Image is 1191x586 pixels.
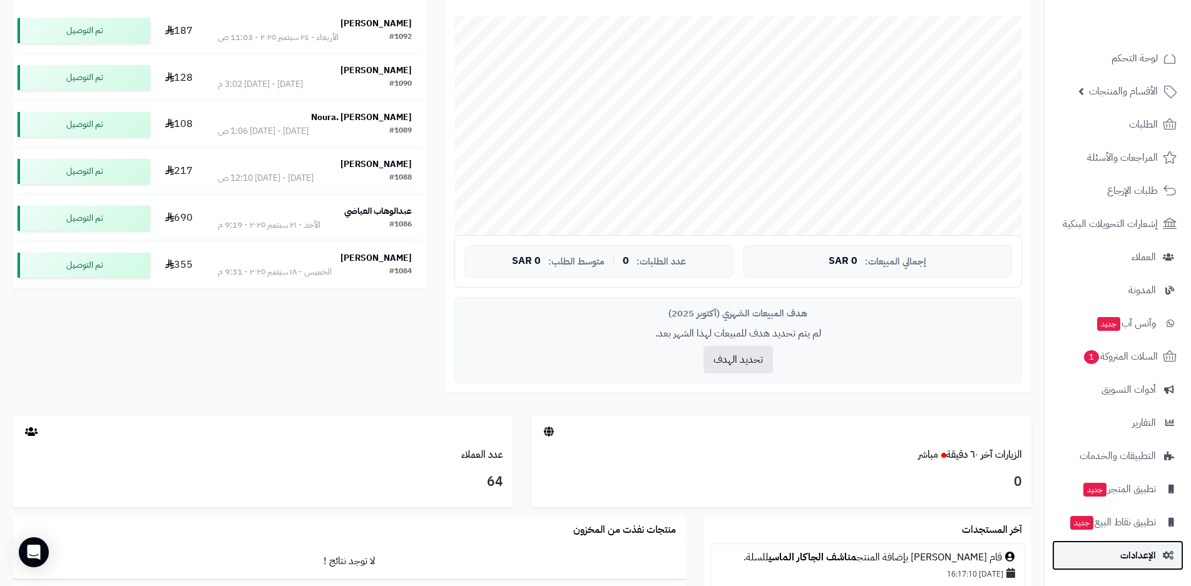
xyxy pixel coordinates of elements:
[1128,281,1156,299] span: المدونة
[1052,242,1183,272] a: العملاء
[918,447,1022,462] a: الزيارات آخر ٦٠ دقيقةمباشر
[512,256,541,267] span: 0 SAR
[1052,308,1183,338] a: وآتس آبجديد
[1102,381,1156,398] span: أدوات التسويق
[340,158,412,171] strong: [PERSON_NAME]
[155,242,204,288] td: 355
[1132,248,1156,266] span: العملاء
[1052,143,1183,173] a: المراجعات والأسئلة
[1052,341,1183,371] a: السلات المتروكة1
[218,78,303,91] div: [DATE] - [DATE] 3:02 م
[18,206,150,231] div: تم التوصيل
[829,256,857,267] span: 0 SAR
[703,346,773,373] button: تحديد الهدف
[155,54,204,101] td: 128
[1120,547,1156,564] span: الإعدادات
[464,307,1012,320] div: هدف المبيعات الشهري (أكتوبر 2025)
[311,111,412,124] strong: Noura. [PERSON_NAME]
[1083,348,1158,365] span: السلات المتروكة
[218,125,309,138] div: [DATE] - [DATE] 1:06 ص
[13,544,685,578] td: لا توجد نتائج !
[1052,375,1183,405] a: أدوات التسويق
[18,65,150,90] div: تم التوصيل
[1052,474,1183,504] a: تطبيق المتجرجديد
[218,266,332,278] div: الخميس - ١٨ سبتمبر ٢٠٢٥ - 9:31 م
[1096,315,1156,332] span: وآتس آب
[18,159,150,184] div: تم التوصيل
[1063,215,1158,233] span: إشعارات التحويلات البنكية
[464,326,1012,341] p: لم يتم تحديد هدف للمبيعات لهذا الشهر بعد.
[18,112,150,137] div: تم التوصيل
[155,148,204,194] td: 217
[636,256,686,267] span: عدد الطلبات:
[389,172,412,184] div: #1088
[717,565,1018,582] div: [DATE] 16:17:10
[340,17,412,30] strong: [PERSON_NAME]
[155,195,204,241] td: 690
[962,525,1022,536] h3: آخر المستجدات
[389,78,412,91] div: #1090
[1087,149,1158,166] span: المراجعات والأسئلة
[22,472,503,493] h3: 64
[340,251,412,265] strong: [PERSON_NAME]
[389,219,412,231] div: #1086
[1112,49,1158,67] span: لوحة التحكم
[1083,483,1107,497] span: جديد
[623,256,629,267] span: 0
[1070,516,1093,530] span: جديد
[1132,414,1156,432] span: التقارير
[1097,317,1120,331] span: جديد
[1106,32,1179,58] img: logo-2.png
[1052,209,1183,239] a: إشعارات التحويلات البنكية
[19,537,49,567] div: Open Intercom Messenger
[717,550,1018,565] div: قام [PERSON_NAME] بإضافة المنتج للسلة.
[1052,176,1183,206] a: طلبات الإرجاع
[461,447,503,462] a: عدد العملاء
[1082,480,1156,498] span: تطبيق المتجر
[1069,513,1156,531] span: تطبيق نقاط البيع
[541,472,1022,493] h3: 0
[1052,109,1183,139] a: الطلبات
[218,172,314,184] div: [DATE] - [DATE] 12:10 ص
[344,205,412,218] strong: عبدالوهاب العياضي
[389,125,412,138] div: #1089
[218,31,339,44] div: الأربعاء - ٢٤ سبتمبر ٢٠٢٥ - 11:03 ص
[865,256,926,267] span: إجمالي المبيعات:
[1052,275,1183,305] a: المدونة
[1084,350,1099,364] span: 1
[918,447,938,462] small: مباشر
[389,266,412,278] div: #1084
[340,64,412,77] strong: [PERSON_NAME]
[1080,447,1156,465] span: التطبيقات والخدمات
[769,550,857,565] a: مناشف الجاكار الماسي
[1052,507,1183,537] a: تطبيق نقاط البيعجديد
[155,101,204,148] td: 108
[548,256,605,267] span: متوسط الطلب:
[18,253,150,278] div: تم التوصيل
[1052,540,1183,570] a: الإعدادات
[218,219,320,231] div: الأحد - ٢١ سبتمبر ٢٠٢٥ - 9:19 م
[1052,441,1183,471] a: التطبيقات والخدمات
[1107,182,1158,200] span: طلبات الإرجاع
[155,8,204,54] td: 187
[18,18,150,43] div: تم التوصيل
[1129,116,1158,133] span: الطلبات
[1052,43,1183,73] a: لوحة التحكم
[389,31,412,44] div: #1092
[1089,83,1158,100] span: الأقسام والمنتجات
[1052,408,1183,438] a: التقارير
[612,256,615,266] span: |
[573,525,676,536] h3: منتجات نفذت من المخزون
